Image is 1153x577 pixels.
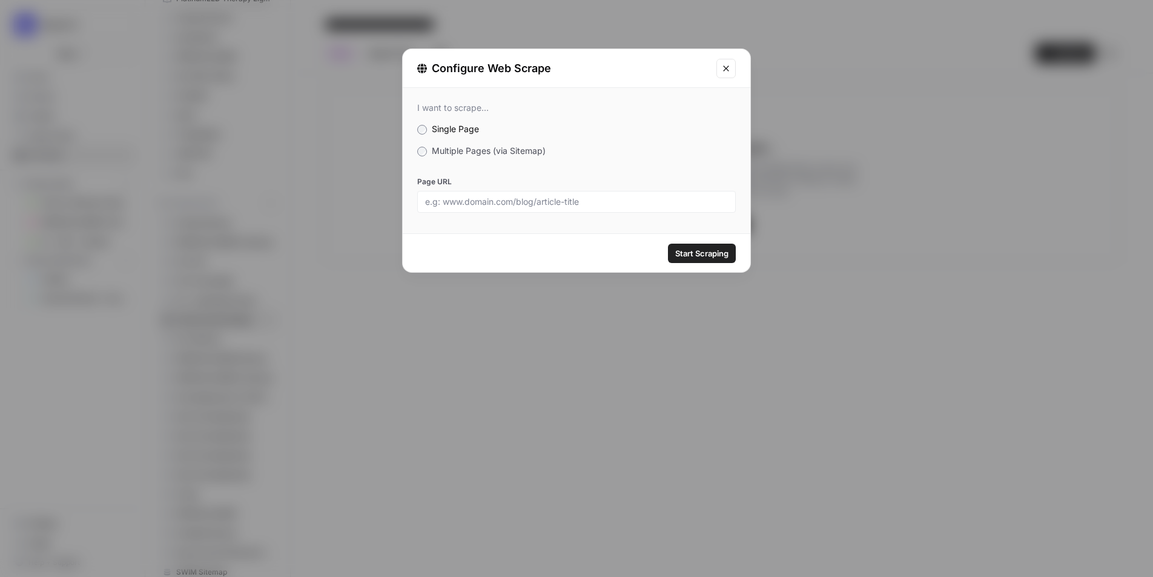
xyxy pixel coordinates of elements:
[432,124,479,134] span: Single Page
[417,60,709,77] div: Configure Web Scrape
[716,59,736,78] button: Close modal
[668,244,736,263] button: Start Scraping
[417,176,736,187] label: Page URL
[417,102,736,113] div: I want to scrape...
[425,196,728,207] input: e.g: www.domain.com/blog/article-title
[675,247,728,259] span: Start Scraping
[432,145,546,156] span: Multiple Pages (via Sitemap)
[417,147,427,156] input: Multiple Pages (via Sitemap)
[417,125,427,135] input: Single Page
